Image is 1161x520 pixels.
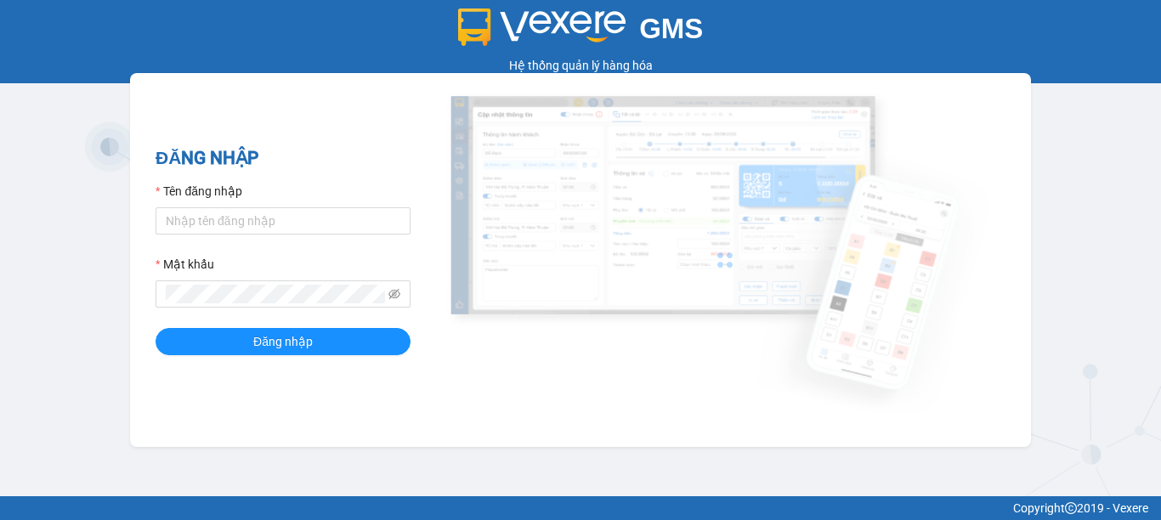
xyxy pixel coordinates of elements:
[156,328,411,355] button: Đăng nhập
[166,285,385,303] input: Mật khẩu
[388,288,400,300] span: eye-invisible
[156,207,411,235] input: Tên đăng nhập
[1065,502,1077,514] span: copyright
[639,13,703,44] span: GMS
[253,332,313,351] span: Đăng nhập
[458,25,704,39] a: GMS
[156,144,411,172] h2: ĐĂNG NHẬP
[156,182,242,201] label: Tên đăng nhập
[13,499,1148,517] div: Copyright 2019 - Vexere
[4,56,1157,75] div: Hệ thống quản lý hàng hóa
[156,255,214,274] label: Mật khẩu
[458,8,626,46] img: logo 2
